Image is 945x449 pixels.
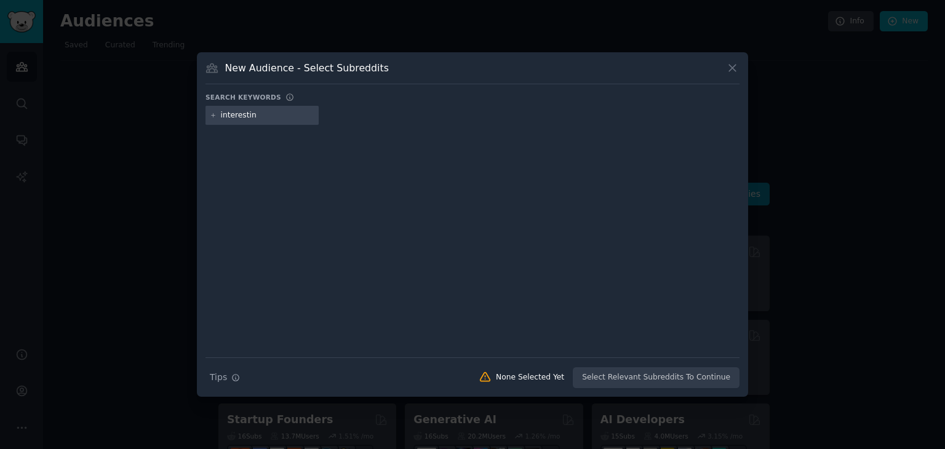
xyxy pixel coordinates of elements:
[221,110,314,121] input: New Keyword
[210,371,227,384] span: Tips
[205,93,281,101] h3: Search keywords
[496,372,564,383] div: None Selected Yet
[205,367,244,388] button: Tips
[225,62,389,74] h3: New Audience - Select Subreddits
